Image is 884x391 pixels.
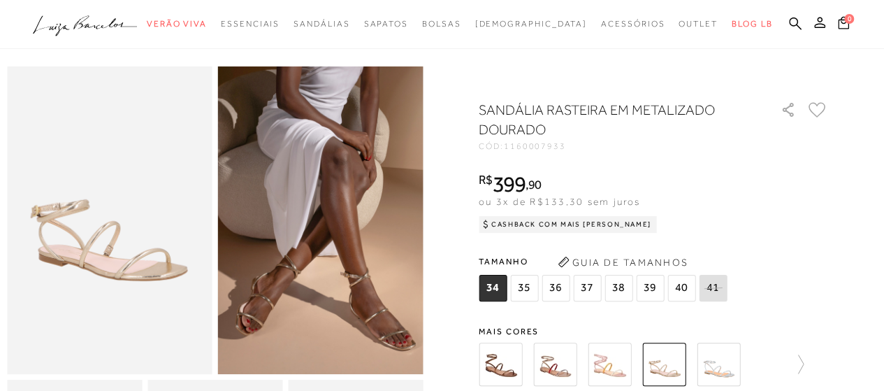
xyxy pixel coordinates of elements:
[573,275,601,301] span: 37
[601,19,665,29] span: Acessórios
[479,275,507,301] span: 34
[479,142,758,150] div: CÓD:
[294,11,349,37] a: categoryNavScreenReaderText
[479,100,741,139] h1: SANDÁLIA RASTEIRA EM METALIZADO DOURADO
[679,19,718,29] span: Outlet
[479,216,657,233] div: Cashback com Mais [PERSON_NAME]
[844,14,854,24] span: 0
[697,343,740,386] img: SANDÁLIA RASTEIRA EM METALIZADO PRATA
[479,196,640,207] span: ou 3x de R$133,30 sem juros
[363,11,407,37] a: categoryNavScreenReaderText
[636,275,664,301] span: 39
[542,275,570,301] span: 36
[604,275,632,301] span: 38
[479,173,493,186] i: R$
[504,141,566,151] span: 1160007933
[642,343,686,386] img: SANDÁLIA RASTEIRA EM METALIZADO DOURADO
[479,251,730,272] span: Tamanho
[667,275,695,301] span: 40
[147,19,207,29] span: Verão Viva
[7,66,212,374] img: image
[147,11,207,37] a: categoryNavScreenReaderText
[479,327,828,336] span: Mais cores
[479,343,522,386] img: RASTEIRA METALIZADA BRONZE
[363,19,407,29] span: Sapatos
[528,177,542,192] span: 90
[601,11,665,37] a: categoryNavScreenReaderText
[510,275,538,301] span: 35
[221,11,280,37] a: categoryNavScreenReaderText
[422,19,461,29] span: Bolsas
[422,11,461,37] a: categoryNavScreenReaderText
[493,171,526,197] span: 399
[679,11,718,37] a: categoryNavScreenReaderText
[732,11,772,37] a: BLOG LB
[533,343,577,386] img: RASTEIRA METALIZADA DOURADO
[526,178,542,191] i: ,
[732,19,772,29] span: BLOG LB
[218,66,423,374] img: image
[474,19,587,29] span: [DEMOGRAPHIC_DATA]
[553,251,693,273] button: Guia de Tamanhos
[221,19,280,29] span: Essenciais
[834,15,853,34] button: 0
[474,11,587,37] a: noSubCategoriesText
[294,19,349,29] span: Sandálias
[699,275,727,301] span: 41
[588,343,631,386] img: RASTEIRA METALIZADA ROSÉ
